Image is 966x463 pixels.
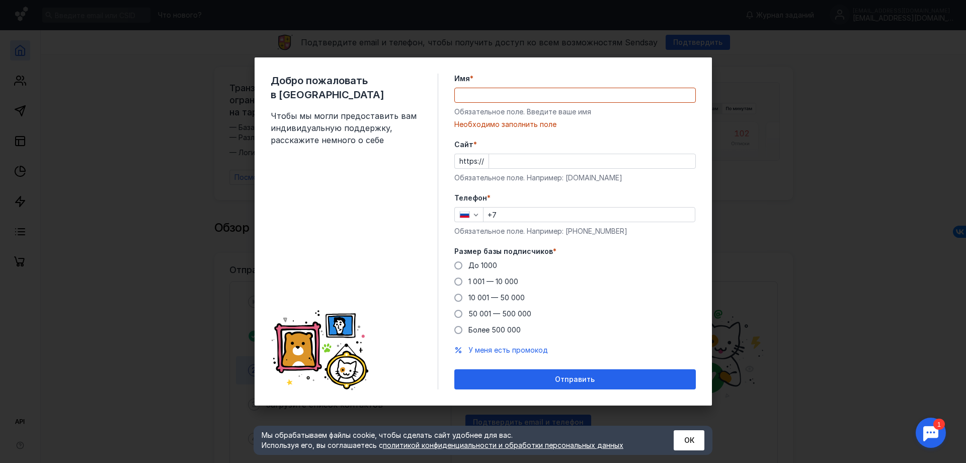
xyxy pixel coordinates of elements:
[454,226,696,236] div: Обязательное поле. Например: [PHONE_NUMBER]
[454,173,696,183] div: Обязательное поле. Например: [DOMAIN_NAME]
[23,6,34,17] div: 1
[383,441,623,449] a: политикой конфиденциальности и обработки персональных данных
[454,140,473,150] span: Cайт
[555,375,595,384] span: Отправить
[454,246,553,256] span: Размер базы подписчиков
[468,325,521,334] span: Более 500 000
[454,119,696,129] div: Необходимо заполнить поле
[454,193,487,203] span: Телефон
[454,107,696,117] div: Обязательное поле. Введите ваше имя
[454,369,696,389] button: Отправить
[271,74,422,102] span: Добро пожаловать в [GEOGRAPHIC_DATA]
[468,293,525,302] span: 10 001 — 50 000
[468,261,497,270] span: До 1000
[271,110,422,146] span: Чтобы мы могли предоставить вам индивидуальную поддержку, расскажите немного о себе
[262,430,649,450] div: Мы обрабатываем файлы cookie, чтобы сделать сайт удобнее для вас. Используя его, вы соглашаетесь c
[468,345,548,355] button: У меня есть промокод
[468,346,548,354] span: У меня есть промокод
[468,277,518,286] span: 1 001 — 10 000
[454,74,470,84] span: Имя
[468,309,531,318] span: 50 001 — 500 000
[674,430,704,450] button: ОК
